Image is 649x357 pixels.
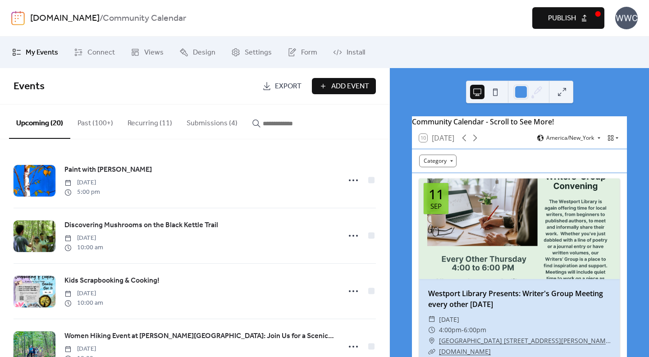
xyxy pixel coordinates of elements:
div: Sep [430,203,442,210]
span: Design [193,47,215,58]
a: Paint with [PERSON_NAME] [64,164,152,176]
span: Export [275,81,302,92]
span: [DATE] [64,178,100,188]
div: ​ [428,314,435,325]
span: 10:00 am [64,243,103,252]
span: America/New_York [546,135,594,141]
span: 10:00 am [64,298,103,308]
button: Add Event [312,78,376,94]
a: Install [326,40,372,64]
a: [DOMAIN_NAME] [439,347,491,356]
div: ​ [428,325,435,335]
a: Connect [67,40,122,64]
a: Westport Library Presents: Writer's Group Meeting every other [DATE] [428,288,603,309]
button: Publish [532,7,604,29]
span: Add Event [331,81,369,92]
div: ​ [428,346,435,357]
span: [DATE] [64,344,103,354]
button: Past (100+) [70,105,120,138]
div: 11 [429,188,444,201]
a: Views [124,40,170,64]
b: / [100,10,103,27]
div: Community Calendar - Scroll to See More! [412,116,627,127]
span: - [462,325,464,335]
a: [GEOGRAPHIC_DATA] [STREET_ADDRESS][PERSON_NAME] [439,335,611,346]
a: Export [256,78,308,94]
a: Kids Scrapbooking & Cooking! [64,275,160,287]
span: 5:00 pm [64,188,100,197]
span: [DATE] [64,289,103,298]
span: Settings [245,47,272,58]
span: Form [301,47,317,58]
div: WWC [615,7,638,29]
span: [DATE] [64,233,103,243]
span: Kids Scrapbooking & Cooking! [64,275,160,286]
a: Settings [224,40,279,64]
span: Publish [548,13,576,24]
span: 4:00pm [439,325,462,335]
a: Women Hiking Event at [PERSON_NAME][GEOGRAPHIC_DATA]: Join Us for a Scenic Day Outdoors [64,330,335,342]
div: ​ [428,335,435,346]
a: [DOMAIN_NAME] [30,10,100,27]
a: Discovering Mushrooms on the Black Kettle Trail [64,220,218,231]
span: Paint with [PERSON_NAME] [64,165,152,175]
img: logo [11,11,25,25]
span: Views [144,47,164,58]
span: [DATE] [439,314,459,325]
a: Design [173,40,222,64]
span: My Events [26,47,58,58]
button: Recurring (11) [120,105,179,138]
a: My Events [5,40,65,64]
button: Upcoming (20) [9,105,70,139]
span: 6:00pm [464,325,486,335]
a: Form [281,40,324,64]
span: Events [14,77,45,96]
span: Connect [87,47,115,58]
span: Install [347,47,365,58]
button: Submissions (4) [179,105,245,138]
b: Community Calendar [103,10,186,27]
